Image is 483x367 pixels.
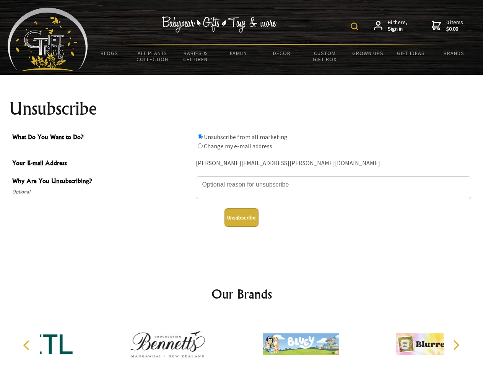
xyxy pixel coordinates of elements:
[224,208,259,227] button: Unsubscribe
[12,158,192,169] span: Your E-mail Address
[8,8,88,71] img: Babyware - Gifts - Toys and more...
[388,26,407,32] strong: Sign in
[433,45,476,61] a: Brands
[446,19,463,32] span: 0 items
[131,45,174,67] a: All Plants Collection
[446,26,463,32] strong: $0.00
[217,45,260,61] a: Family
[198,134,203,139] input: What Do You Want to Do?
[88,45,131,61] a: BLOGS
[19,337,36,354] button: Previous
[204,133,288,141] label: Unsubscribe from all marketing
[303,45,346,67] a: Custom Gift Box
[12,132,192,143] span: What Do You Want to Do?
[9,99,474,118] h1: Unsubscribe
[162,16,277,32] img: Babywear - Gifts - Toys & more
[12,187,192,196] span: Optional
[374,19,407,32] a: Hi there,Sign in
[12,176,192,187] span: Why Are You Unsubscribing?
[196,158,471,169] div: [PERSON_NAME][EMAIL_ADDRESS][PERSON_NAME][DOMAIN_NAME]
[174,45,217,67] a: Babies & Children
[346,45,389,61] a: Grown Ups
[196,176,471,199] textarea: Why Are You Unsubscribing?
[389,45,433,61] a: Gift Ideas
[198,143,203,148] input: What Do You Want to Do?
[388,19,407,32] span: Hi there,
[432,19,463,32] a: 0 items$0.00
[260,45,303,61] a: Decor
[351,23,358,30] img: product search
[447,337,464,354] button: Next
[15,285,468,303] h2: Our Brands
[204,142,272,150] label: Change my e-mail address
